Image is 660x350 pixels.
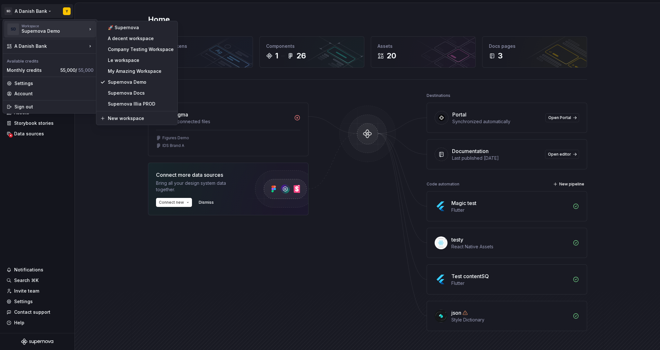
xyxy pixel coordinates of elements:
[14,104,93,110] div: Sign out
[22,24,87,28] div: Workspace
[14,80,93,87] div: Settings
[108,24,174,31] div: 🚀 Supernova
[22,28,76,34] div: Supernova Demo
[60,67,93,73] span: 55,000 /
[14,43,87,49] div: A Danish Bank
[7,23,19,35] div: SD
[78,67,93,73] span: 55,000
[108,90,174,96] div: Supernova Docs
[108,115,174,122] div: New workspace
[108,57,174,64] div: Le workspace
[7,67,58,73] div: Monthly credits
[108,35,174,42] div: A decent workspace
[108,79,174,85] div: Supernova Demo
[14,90,93,97] div: Account
[108,68,174,74] div: My Amazing Workspace
[108,46,174,53] div: Company Testing Workspace
[4,55,96,65] div: Available credits
[108,101,174,107] div: Supernova Illia PROD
